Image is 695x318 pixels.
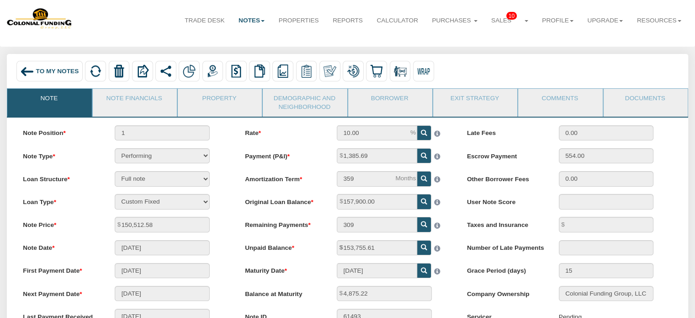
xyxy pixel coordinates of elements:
label: Remaining Payments [237,217,329,229]
a: Notes [232,9,272,32]
img: serviceOrders.png [300,65,313,77]
img: trash.png [112,65,125,77]
label: Rate [237,125,329,138]
a: Purchases [425,9,484,32]
a: Properties [272,9,326,32]
img: make_own.png [324,65,336,77]
label: Loan Structure [16,171,107,183]
input: MM/DD/YYYY [115,240,210,255]
label: Note Type [16,148,107,161]
label: Taxes and Insurance [459,217,551,229]
label: Note Price [16,217,107,229]
img: loan_mod.png [347,65,360,77]
a: Trade Desk [178,9,232,32]
input: MM/DD/YYYY [337,263,417,278]
label: Company Ownership [459,286,551,298]
label: Note Position [16,125,107,138]
input: MM/DD/YYYY [115,286,210,301]
a: Resources [630,9,688,32]
label: Maturity Date [237,263,329,275]
img: back_arrow_left_icon.svg [20,65,34,78]
a: Note [7,89,90,112]
label: User Note Score [459,194,551,206]
img: partial.png [183,65,196,77]
label: Loan Type [16,194,107,206]
label: Amortization Term [237,171,329,183]
label: Payment (P&I) [237,148,329,161]
a: Upgrade [580,9,630,32]
img: history.png [230,65,243,77]
label: Escrow Payment [459,148,551,161]
label: Other Borrower Fees [459,171,551,183]
img: copy.png [253,65,266,77]
a: Property [178,89,261,112]
a: Comments [518,89,601,112]
a: Note Financials [93,89,176,112]
label: Number of Late Payments [459,240,551,253]
label: Balance at Maturity [237,286,329,298]
label: Unpaid Balance [237,240,329,253]
a: Borrower [348,89,431,112]
a: Calculator [370,9,425,32]
img: export.svg [136,65,149,77]
img: payment.png [206,65,219,77]
img: sale_remove.png [393,65,406,77]
a: Profile [535,9,580,32]
label: Grace Period (days) [459,263,551,275]
img: 579666 [7,7,72,29]
img: reports.png [276,65,289,77]
a: Sales10 [484,9,535,32]
label: Late Fees [459,125,551,138]
img: wrap.svg [417,65,430,77]
label: First Payment Date [16,263,107,275]
img: share.svg [159,65,172,77]
input: This field can contain only numeric characters [337,125,417,140]
a: Demographic and Neighborhood [263,89,346,117]
a: Exit Strategy [433,89,516,112]
label: Note Date [16,240,107,253]
span: To My Notes [36,68,79,75]
label: Original Loan Balance [237,194,329,206]
img: buy.svg [370,65,383,77]
a: Documents [604,89,687,112]
a: Reports [326,9,370,32]
span: 10 [506,12,517,20]
input: MM/DD/YYYY [115,263,210,278]
label: Next Payment Date [16,286,107,298]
